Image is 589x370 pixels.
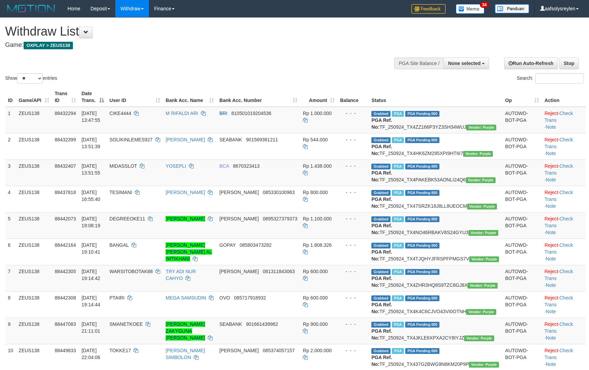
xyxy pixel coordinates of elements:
span: Grabbed [371,111,390,117]
span: Grabbed [371,295,390,301]
th: Trans ID: activate to sort column ascending [52,87,79,107]
td: 8 [5,291,16,318]
span: SMANETKOEE [110,321,143,327]
a: MEGA SAMSUDIN [166,295,206,301]
span: MIDASSLOT [110,163,137,169]
td: ZEUS138 [16,186,52,212]
a: Check Trans [545,295,573,307]
a: [PERSON_NAME] [166,137,205,142]
th: Bank Acc. Number: activate to sort column ascending [217,87,300,107]
th: Action [542,87,586,107]
td: ZEUS138 [16,160,52,186]
td: 6 [5,239,16,265]
td: AUTOWD-BOT-PGA [502,318,542,344]
a: Check Trans [545,348,573,360]
b: PGA Ref. No: [371,249,392,261]
td: AUTOWD-BOT-PGA [502,239,542,265]
td: AUTOWD-BOT-PGA [502,160,542,186]
th: Game/API: activate to sort column ascending [16,87,52,107]
h4: Game: [5,42,386,49]
span: Copy 810501019204536 to clipboard [231,111,271,116]
span: 88442308 [55,295,76,301]
span: Rp 900.000 [303,321,328,327]
span: Marked by aaftrukkakada [392,164,404,169]
td: 5 [5,212,16,239]
span: PGA Pending [405,190,439,196]
td: AUTOWD-BOT-PGA [502,186,542,212]
button: None selected [444,58,489,69]
a: Check Trans [545,137,573,149]
td: TF_250924_TX4JKLE6XPXA2CY8IYJZ [369,318,502,344]
span: Rp 600.000 [303,295,328,301]
td: · · [542,212,586,239]
th: Bank Acc. Name: activate to sort column ascending [163,87,217,107]
span: PGA Pending [405,348,439,354]
span: 88432399 [55,137,76,142]
span: [PERSON_NAME] [219,269,259,274]
span: PGA Pending [405,295,439,301]
td: ZEUS138 [16,265,52,291]
span: [DATE] 19:08:19 [81,216,100,228]
span: 88437818 [55,190,76,195]
h1: Withdraw List [5,25,386,38]
a: Check Trans [545,269,573,281]
span: PGA Pending [405,216,439,222]
span: Rp 1.100.000 [303,216,332,221]
span: Rp 1.000.000 [303,111,332,116]
span: Grabbed [371,164,390,169]
span: Vendor URL: https://trx4.1velocity.biz [466,125,496,130]
a: Note [546,282,556,288]
a: Stop [559,58,579,69]
span: 34 [480,2,489,8]
span: Vendor URL: https://trx4.1velocity.biz [468,283,497,289]
span: Marked by aafsreyleap [392,269,404,275]
span: BCA [219,163,229,169]
span: Vendor URL: https://trx4.1velocity.biz [466,177,496,183]
span: Copy 8670323413 to clipboard [233,163,260,169]
select: Showentries [17,73,43,84]
td: TF_250924_TX4K4C6CJVO43VI0OTNH [369,291,502,318]
span: Copy 085803473282 to clipboard [240,242,271,248]
a: Reject [545,295,558,301]
span: Marked by aafsreyleap [392,216,404,222]
span: WARSITOBOTAK88 [110,269,153,274]
td: · · [542,160,586,186]
td: TF_250924_TX4HK6ZM295XPI9HT6I7 [369,133,502,160]
td: · · [542,107,586,133]
td: · · [542,291,586,318]
td: TF_250924_TX4PAKEBK53AONLI24Q6 [369,160,502,186]
td: AUTOWD-BOT-PGA [502,107,542,133]
span: Grabbed [371,243,390,248]
a: [PERSON_NAME] ZAKYGUNA [PERSON_NAME] [166,321,205,341]
a: Reject [545,137,558,142]
span: Grabbed [371,348,390,354]
a: Note [546,124,556,130]
span: Marked by aafpengsreynich [392,322,404,328]
span: PGA Pending [405,243,439,248]
span: Grabbed [371,216,390,222]
td: · · [542,133,586,160]
b: PGA Ref. No: [371,196,392,209]
span: Vendor URL: https://trx4.1velocity.biz [467,204,497,209]
a: Reject [545,269,558,274]
td: 9 [5,318,16,344]
span: 88449833 [55,348,76,353]
span: Rp 2.000.000 [303,348,332,353]
th: Balance [337,87,369,107]
span: [PERSON_NAME] [219,190,259,195]
b: PGA Ref. No: [371,223,392,235]
span: OXPLAY > ZEUS138 [24,42,73,49]
span: SEABANK [219,137,242,142]
a: Note [546,230,556,235]
td: ZEUS138 [16,318,52,344]
a: Reject [545,242,558,248]
span: Marked by aafsreyleap [392,111,404,117]
td: · · [542,239,586,265]
b: PGA Ref. No: [371,170,392,182]
a: Note [546,151,556,156]
td: TF_250924_TX4ZZ166P3YZ3SH34WUJ [369,107,502,133]
span: Vendor URL: https://trx4.1velocity.biz [466,309,496,315]
label: Show entries [5,73,57,84]
span: Vendor URL: https://trx4.1velocity.biz [469,230,498,236]
td: · · [542,186,586,212]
